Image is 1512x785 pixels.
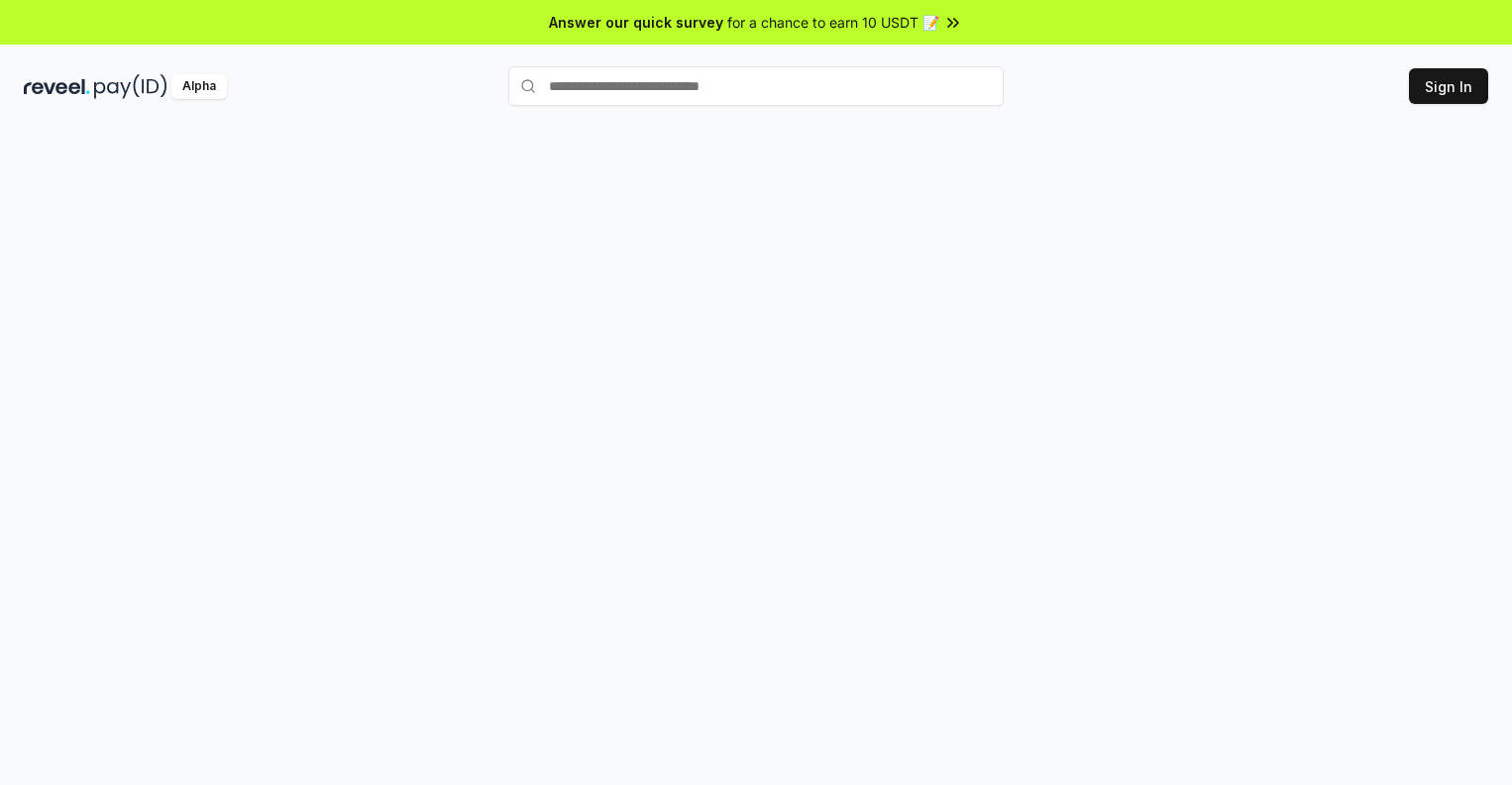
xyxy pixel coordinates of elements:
[94,74,167,99] img: pay_id
[24,74,90,99] img: reveel_dark
[171,74,227,99] div: Alpha
[549,12,723,33] span: Answer our quick survey
[1409,68,1488,104] button: Sign In
[727,12,939,33] span: for a chance to earn 10 USDT 📝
